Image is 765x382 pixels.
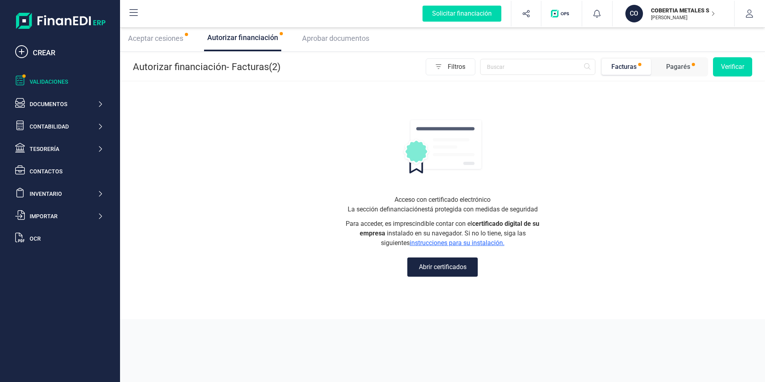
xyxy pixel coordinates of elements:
img: Logo de OPS [551,10,572,18]
div: Inventario [30,190,97,198]
div: Importar [30,212,97,220]
img: autorizacion logo [402,119,483,173]
button: Logo de OPS [546,1,577,26]
button: COCOBERTIA METALES SL[PERSON_NAME] [622,1,725,26]
div: Facturas [611,62,637,72]
span: Autorizar financiación [207,33,278,42]
div: Contabilidad [30,123,97,131]
span: Aprobar documentos [302,34,369,42]
div: Contactos [30,167,103,175]
span: Acceso con certificado electrónico [395,195,491,205]
span: Para acceder, es imprescindible contar con el instalado en su navegador. Si no lo tiene, siga las... [342,219,543,248]
button: Verificar [713,57,752,76]
div: CREAR [33,47,103,58]
button: Abrir certificados [407,257,478,277]
a: instrucciones para su instalación. [410,239,505,247]
div: Validaciones [30,78,103,86]
span: Filtros [448,59,475,75]
div: Solicitar financiación [423,6,501,22]
p: [PERSON_NAME] [651,14,715,21]
div: CO [625,5,643,22]
span: Aceptar cesiones [128,34,183,42]
img: Logo Finanedi [16,13,106,29]
button: Solicitar financiación [413,1,511,26]
div: Pagarés [666,62,690,72]
div: Documentos [30,100,97,108]
div: Tesorería [30,145,97,153]
input: Buscar [480,59,595,75]
p: COBERTIA METALES SL [651,6,715,14]
div: OCR [30,235,103,243]
p: Autorizar financiación - Facturas (2) [133,60,280,73]
button: Filtros [426,58,475,75]
span: La sección de financiación está protegida con medidas de seguridad [348,205,538,214]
